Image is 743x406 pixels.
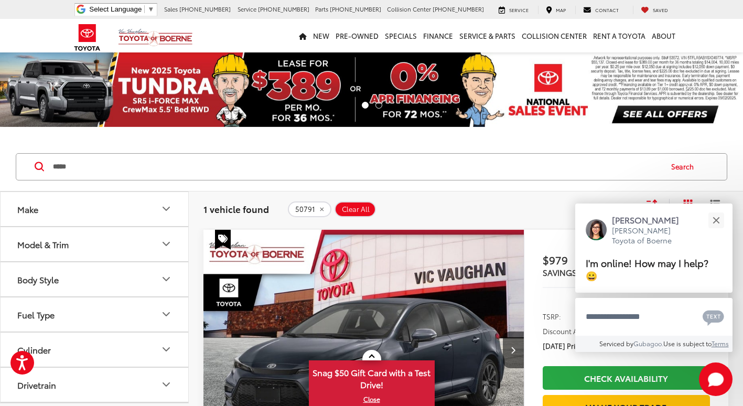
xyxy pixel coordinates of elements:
span: Saved [653,6,668,13]
span: 50791 [295,205,315,213]
button: Close [705,209,727,231]
span: Special [215,230,231,250]
a: New [310,19,332,52]
div: Make [160,202,173,215]
button: Grid View [669,199,702,220]
a: About [649,19,679,52]
span: $979 [543,252,627,268]
div: Drivetrain [160,378,173,391]
a: Gubagoo. [633,339,663,348]
a: Map [538,6,574,14]
div: Model & Trim [17,239,69,249]
svg: Text [703,309,724,326]
button: Clear All [335,201,376,217]
span: [DATE] Price: [543,340,585,351]
div: Drivetrain [17,380,56,390]
span: Clear All [342,205,370,213]
div: Make [17,204,38,214]
span: TSRP: [543,311,561,322]
span: Map [556,6,566,13]
div: Close[PERSON_NAME][PERSON_NAME] Toyota of BoerneI'm online! How may I help? 😀Type your messageCha... [575,204,733,352]
a: Finance [420,19,456,52]
div: Fuel Type [160,308,173,320]
a: Collision Center [519,19,590,52]
div: Body Style [160,273,173,285]
a: Terms [712,339,729,348]
textarea: Type your message [575,298,733,336]
span: Use is subject to [663,339,712,348]
div: Fuel Type [17,309,55,319]
button: MakeMake [1,192,189,226]
span: [PHONE_NUMBER] [433,5,484,13]
a: Check Availability [543,366,710,390]
a: Service [491,6,536,14]
span: [PHONE_NUMBER] [330,5,381,13]
button: Select sort value [641,199,669,220]
span: Contact [595,6,619,13]
span: Select Language [89,5,142,13]
a: Home [296,19,310,52]
span: Serviced by [599,339,633,348]
a: My Saved Vehicles [633,6,676,14]
span: SAVINGS [543,266,577,278]
span: Collision Center [387,5,431,13]
span: 1 vehicle found [203,202,269,215]
div: Cylinder [17,345,51,355]
a: Contact [575,6,627,14]
svg: Start Chat [699,362,733,396]
button: List View [702,199,728,220]
img: Vic Vaughan Toyota of Boerne [118,28,193,47]
button: Fuel TypeFuel Type [1,297,189,332]
span: Service [238,5,256,13]
button: CylinderCylinder [1,333,189,367]
div: Model & Trim [160,238,173,250]
a: Pre-Owned [332,19,382,52]
span: [PHONE_NUMBER] [258,5,309,13]
button: Model & TrimModel & Trim [1,227,189,261]
span: Discount Amount: [543,326,601,336]
a: Specials [382,19,420,52]
span: [PHONE_NUMBER] [179,5,231,13]
button: remove 50791 [288,201,331,217]
span: Parts [315,5,328,13]
button: Next image [503,332,524,368]
div: Body Style [17,274,59,284]
input: Search by Make, Model, or Keyword [52,154,661,179]
span: Snag $50 Gift Card with a Test Drive! [310,361,434,393]
button: Chat with SMS [699,305,727,328]
span: ▼ [147,5,154,13]
p: [PERSON_NAME] [612,214,690,226]
button: DrivetrainDrivetrain [1,368,189,402]
span: ​ [144,5,145,13]
div: Cylinder [160,343,173,356]
span: I'm online! How may I help? 😀 [586,255,708,282]
p: [PERSON_NAME] Toyota of Boerne [612,226,690,246]
button: Body StyleBody Style [1,262,189,296]
img: Toyota [68,20,107,55]
a: Rent a Toyota [590,19,649,52]
a: Select Language​ [89,5,154,13]
button: Search [661,154,709,180]
button: Toggle Chat Window [699,362,733,396]
span: Service [509,6,529,13]
a: Service & Parts: Opens in a new tab [456,19,519,52]
span: Sales [164,5,178,13]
